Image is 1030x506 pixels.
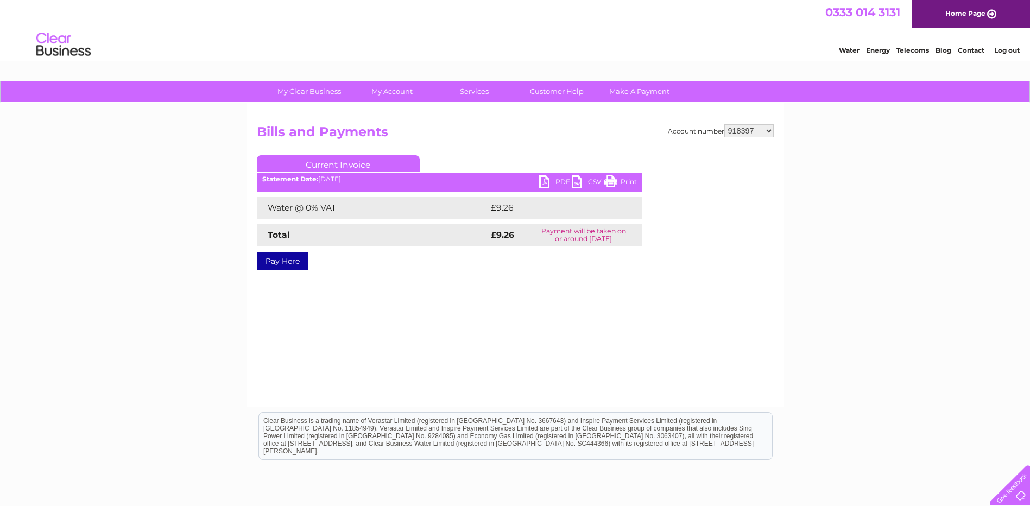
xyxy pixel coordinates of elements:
a: CSV [572,175,604,191]
strong: Total [268,230,290,240]
a: My Clear Business [264,81,354,102]
a: Energy [866,46,890,54]
a: Make A Payment [595,81,684,102]
div: [DATE] [257,175,642,183]
a: My Account [347,81,437,102]
a: Pay Here [257,252,308,270]
a: Telecoms [896,46,929,54]
td: Water @ 0% VAT [257,197,488,219]
h2: Bills and Payments [257,124,774,145]
td: Payment will be taken on or around [DATE] [525,224,642,246]
a: PDF [539,175,572,191]
a: Customer Help [512,81,602,102]
a: Contact [958,46,984,54]
b: Statement Date: [262,175,318,183]
a: Services [429,81,519,102]
a: Blog [936,46,951,54]
strong: £9.26 [491,230,514,240]
div: Account number [668,124,774,137]
a: Current Invoice [257,155,420,172]
img: logo.png [36,28,91,61]
div: Clear Business is a trading name of Verastar Limited (registered in [GEOGRAPHIC_DATA] No. 3667643... [259,6,772,53]
td: £9.26 [488,197,617,219]
a: 0333 014 3131 [825,5,900,19]
a: Print [604,175,637,191]
a: Water [839,46,860,54]
a: Log out [994,46,1020,54]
